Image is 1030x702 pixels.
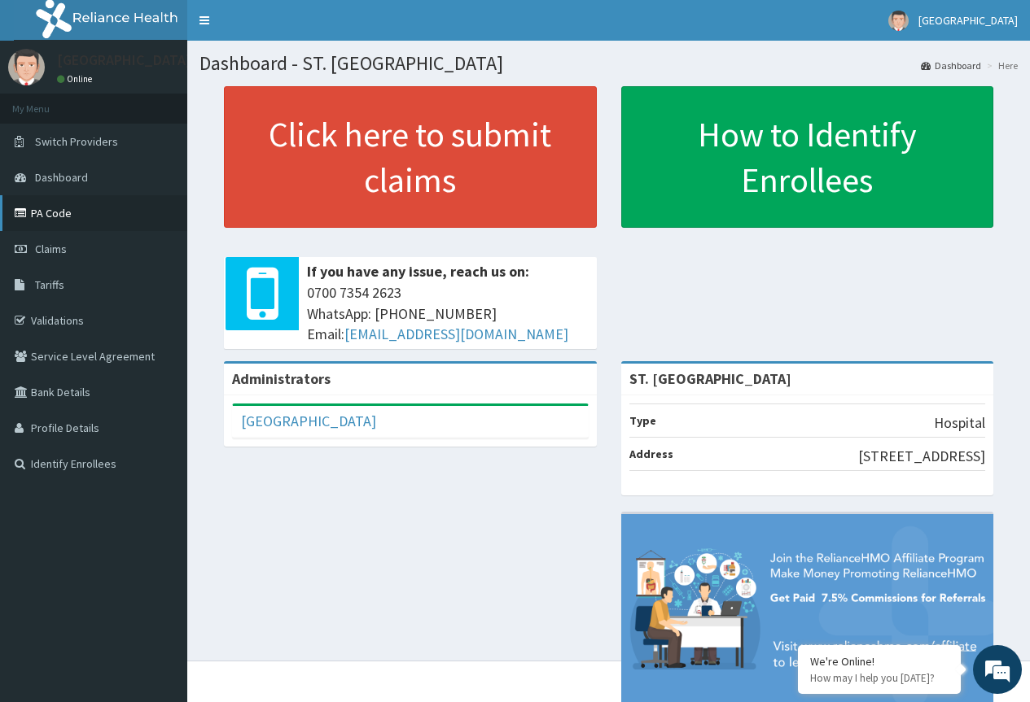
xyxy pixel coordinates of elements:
[232,369,331,388] b: Administrators
[629,369,791,388] strong: ST. [GEOGRAPHIC_DATA]
[918,13,1018,28] span: [GEOGRAPHIC_DATA]
[85,91,274,112] div: Chat with us now
[921,59,981,72] a: Dashboard
[35,170,88,185] span: Dashboard
[8,444,310,501] textarea: Type your message and hit 'Enter'
[621,86,994,228] a: How to Identify Enrollees
[8,49,45,85] img: User Image
[35,277,64,292] span: Tariffs
[35,134,118,149] span: Switch Providers
[307,262,529,281] b: If you have any issue, reach us on:
[35,242,67,256] span: Claims
[267,8,306,47] div: Minimize live chat window
[629,413,656,428] b: Type
[30,81,66,122] img: d_794563401_company_1708531726252_794563401
[810,671,949,685] p: How may I help you today?
[57,73,96,85] a: Online
[629,447,673,461] b: Address
[307,282,589,345] span: 0700 7354 2623 WhatsApp: [PHONE_NUMBER] Email:
[888,11,909,31] img: User Image
[94,205,225,369] span: We're online!
[224,86,597,228] a: Click here to submit claims
[241,412,376,430] a: [GEOGRAPHIC_DATA]
[57,53,191,68] p: [GEOGRAPHIC_DATA]
[983,59,1018,72] li: Here
[199,53,1018,74] h1: Dashboard - ST. [GEOGRAPHIC_DATA]
[344,325,568,343] a: [EMAIL_ADDRESS][DOMAIN_NAME]
[934,412,985,434] p: Hospital
[810,654,949,669] div: We're Online!
[858,446,985,467] p: [STREET_ADDRESS]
